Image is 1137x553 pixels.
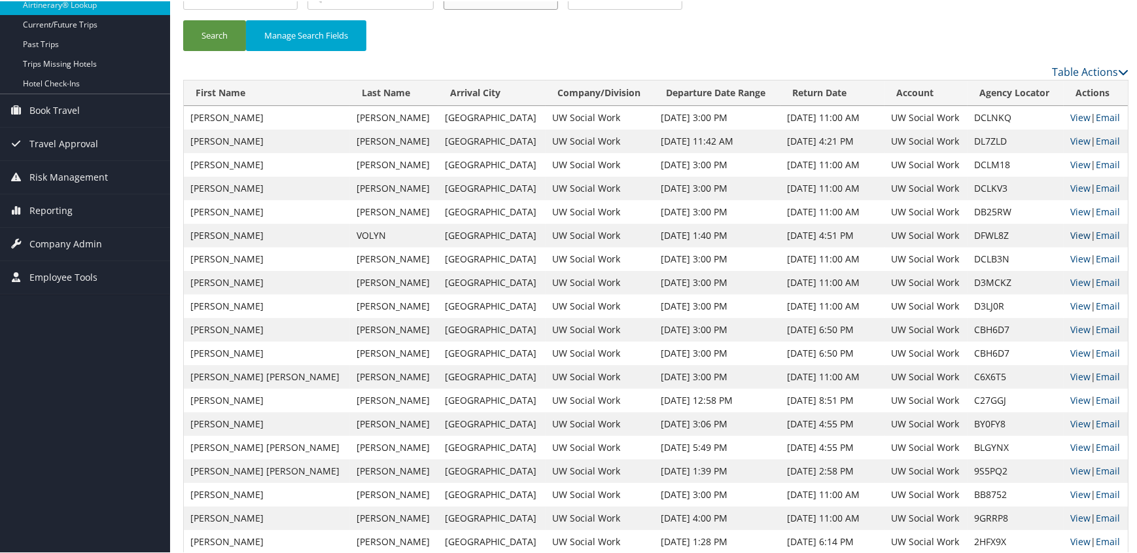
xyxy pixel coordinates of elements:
[546,293,655,317] td: UW Social Work
[184,317,350,340] td: [PERSON_NAME]
[184,529,350,552] td: [PERSON_NAME]
[438,317,546,340] td: [GEOGRAPHIC_DATA]
[1064,223,1128,246] td: |
[546,505,655,529] td: UW Social Work
[350,317,438,340] td: [PERSON_NAME]
[350,482,438,505] td: [PERSON_NAME]
[654,105,780,128] td: [DATE] 3:00 PM
[1070,181,1091,193] a: View
[1070,416,1091,429] a: View
[184,411,350,435] td: [PERSON_NAME]
[654,317,780,340] td: [DATE] 3:00 PM
[780,458,885,482] td: [DATE] 2:58 PM
[1070,322,1091,334] a: View
[184,387,350,411] td: [PERSON_NAME]
[1064,128,1128,152] td: |
[780,387,885,411] td: [DATE] 8:51 PM
[1064,482,1128,505] td: |
[1070,134,1091,146] a: View
[1052,63,1128,78] a: Table Actions
[1064,152,1128,175] td: |
[1064,246,1128,270] td: |
[350,105,438,128] td: [PERSON_NAME]
[1070,510,1091,523] a: View
[968,293,1063,317] td: D3LJ0R
[884,246,968,270] td: UW Social Work
[184,223,350,246] td: [PERSON_NAME]
[184,128,350,152] td: [PERSON_NAME]
[350,152,438,175] td: [PERSON_NAME]
[184,364,350,387] td: [PERSON_NAME] [PERSON_NAME]
[29,93,80,126] span: Book Travel
[884,105,968,128] td: UW Social Work
[1064,529,1128,552] td: |
[184,246,350,270] td: [PERSON_NAME]
[29,160,108,192] span: Risk Management
[654,529,780,552] td: [DATE] 1:28 PM
[654,152,780,175] td: [DATE] 3:00 PM
[654,79,780,105] th: Departure Date Range: activate to sort column ascending
[884,317,968,340] td: UW Social Work
[350,223,438,246] td: VOLYN
[29,126,98,159] span: Travel Approval
[654,246,780,270] td: [DATE] 3:00 PM
[1064,293,1128,317] td: |
[350,387,438,411] td: [PERSON_NAME]
[1096,534,1120,546] a: Email
[350,364,438,387] td: [PERSON_NAME]
[780,482,885,505] td: [DATE] 11:00 AM
[884,340,968,364] td: UW Social Work
[884,387,968,411] td: UW Social Work
[968,387,1063,411] td: C27GGJ
[438,199,546,223] td: [GEOGRAPHIC_DATA]
[184,482,350,505] td: [PERSON_NAME]
[884,411,968,435] td: UW Social Work
[1096,463,1120,476] a: Email
[1096,134,1120,146] a: Email
[968,435,1063,458] td: BLGYNX
[438,529,546,552] td: [GEOGRAPHIC_DATA]
[438,387,546,411] td: [GEOGRAPHIC_DATA]
[1096,487,1120,499] a: Email
[546,411,655,435] td: UW Social Work
[1070,251,1091,264] a: View
[184,293,350,317] td: [PERSON_NAME]
[1096,510,1120,523] a: Email
[350,340,438,364] td: [PERSON_NAME]
[1070,369,1091,382] a: View
[1064,270,1128,293] td: |
[1070,204,1091,217] a: View
[1070,487,1091,499] a: View
[438,105,546,128] td: [GEOGRAPHIC_DATA]
[246,19,366,50] button: Manage Search Fields
[438,175,546,199] td: [GEOGRAPHIC_DATA]
[1096,181,1120,193] a: Email
[183,19,246,50] button: Search
[350,505,438,529] td: [PERSON_NAME]
[780,340,885,364] td: [DATE] 6:50 PM
[438,482,546,505] td: [GEOGRAPHIC_DATA]
[546,105,655,128] td: UW Social Work
[780,152,885,175] td: [DATE] 11:00 AM
[1064,340,1128,364] td: |
[546,458,655,482] td: UW Social Work
[546,128,655,152] td: UW Social Work
[438,340,546,364] td: [GEOGRAPHIC_DATA]
[654,270,780,293] td: [DATE] 3:00 PM
[884,293,968,317] td: UW Social Work
[968,128,1063,152] td: DL7ZLD
[654,293,780,317] td: [DATE] 3:00 PM
[968,458,1063,482] td: 9S5PQ2
[968,364,1063,387] td: C6X6T5
[1070,346,1091,358] a: View
[968,199,1063,223] td: DB25RW
[780,411,885,435] td: [DATE] 4:55 PM
[1064,505,1128,529] td: |
[1070,298,1091,311] a: View
[1096,110,1120,122] a: Email
[884,79,968,105] th: Account: activate to sort column ascending
[654,435,780,458] td: [DATE] 5:49 PM
[884,223,968,246] td: UW Social Work
[438,246,546,270] td: [GEOGRAPHIC_DATA]
[1070,463,1091,476] a: View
